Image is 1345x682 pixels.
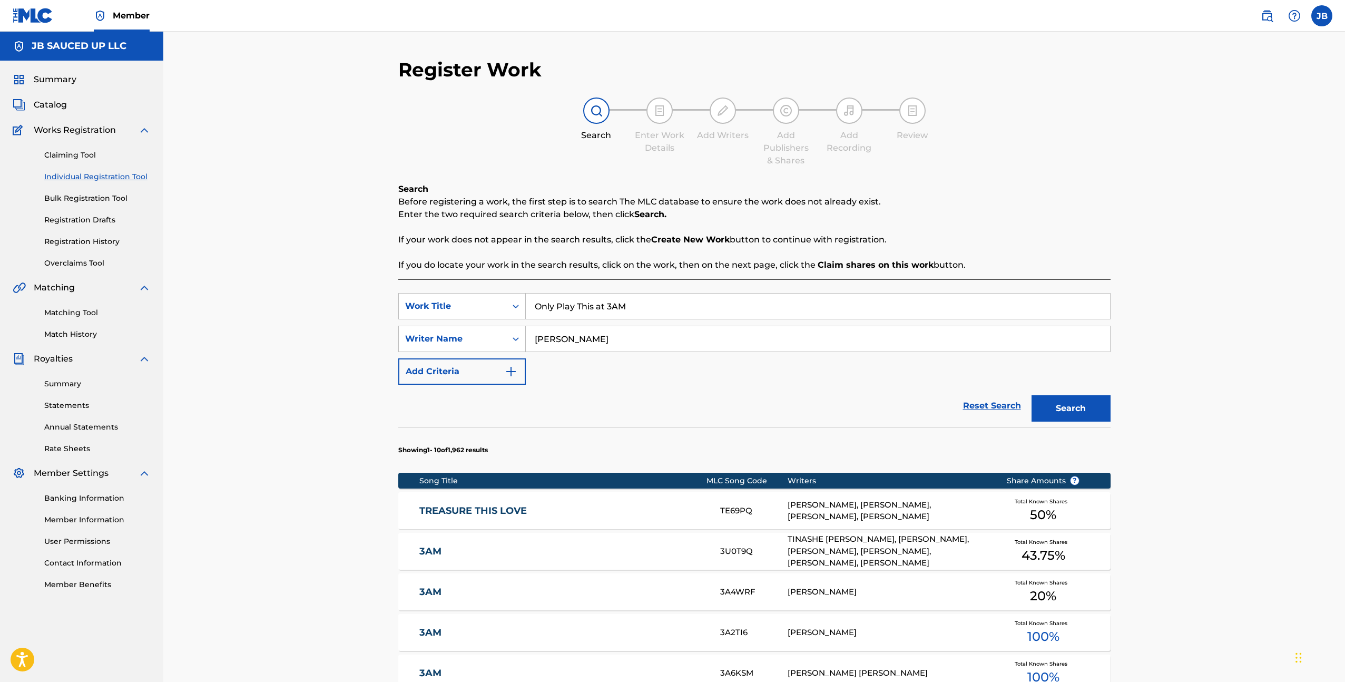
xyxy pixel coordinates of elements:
iframe: Chat Widget [1292,631,1345,682]
img: Top Rightsholder [94,9,106,22]
div: Add Publishers & Shares [760,129,812,167]
div: Drag [1295,642,1302,674]
a: Summary [44,378,151,389]
p: If your work does not appear in the search results, click the button to continue with registration. [398,233,1111,246]
img: step indicator icon for Add Writers [716,104,729,117]
p: Enter the two required search criteria below, then click [398,208,1111,221]
span: Total Known Shares [1015,498,1072,505]
div: MLC Song Code [706,475,788,486]
img: step indicator icon for Add Recording [843,104,856,117]
a: 3AM [419,586,706,598]
img: Accounts [13,40,25,53]
a: Contact Information [44,558,151,569]
div: Add Writers [696,129,749,142]
h5: JB SAUCED UP LLC [32,40,126,52]
strong: Create New Work [651,235,730,245]
img: Matching [13,281,26,294]
span: 20 % [1030,587,1056,606]
img: step indicator icon for Search [590,104,603,117]
div: [PERSON_NAME] [788,627,990,639]
a: Matching Tool [44,307,151,318]
a: 3AM [419,667,706,679]
b: Search [398,184,428,194]
a: Annual Statements [44,422,151,433]
div: Writers [788,475,990,486]
div: Work Title [405,300,500,313]
img: expand [138,281,151,294]
a: Individual Registration Tool [44,171,151,182]
span: Royalties [34,353,73,365]
img: step indicator icon for Enter Work Details [653,104,666,117]
span: Total Known Shares [1015,579,1072,587]
a: Statements [44,400,151,411]
div: Song Title [419,475,706,486]
div: User Menu [1311,5,1332,26]
img: help [1288,9,1301,22]
div: Writer Name [405,333,500,345]
span: Catalog [34,99,67,111]
strong: Claim shares on this work [818,260,934,270]
span: Summary [34,73,76,86]
iframe: Resource Center [1315,478,1345,562]
form: Search Form [398,293,1111,427]
div: [PERSON_NAME] [PERSON_NAME] [788,667,990,679]
a: Registration History [44,236,151,247]
a: User Permissions [44,536,151,547]
span: Matching [34,281,75,294]
p: Before registering a work, the first step is to search The MLC database to ensure the work does n... [398,196,1111,208]
img: step indicator icon for Add Publishers & Shares [780,104,792,117]
div: Enter Work Details [633,129,686,154]
div: 3A4WRF [720,586,788,598]
img: step indicator icon for Review [906,104,919,117]
div: Search [570,129,623,142]
span: 100 % [1027,627,1059,646]
div: 3U0T9Q [720,545,788,558]
a: Bulk Registration Tool [44,193,151,204]
a: 3AM [419,545,706,558]
div: [PERSON_NAME], [PERSON_NAME], [PERSON_NAME], [PERSON_NAME] [788,499,990,523]
a: Registration Drafts [44,215,151,226]
span: Member [113,9,150,22]
span: Total Known Shares [1015,619,1072,627]
img: Member Settings [13,467,25,480]
p: If you do locate your work in the search results, click on the work, then on the next page, click... [398,259,1111,271]
img: Catalog [13,99,25,111]
div: [PERSON_NAME] [788,586,990,598]
div: TINASHE [PERSON_NAME], [PERSON_NAME], [PERSON_NAME], [PERSON_NAME], [PERSON_NAME], [PERSON_NAME] [788,533,990,569]
span: Works Registration [34,124,116,137]
div: TE69PQ [720,505,788,517]
span: 50 % [1030,505,1056,524]
img: Works Registration [13,124,26,137]
a: CatalogCatalog [13,99,67,111]
div: Add Recording [823,129,876,154]
a: Claiming Tool [44,150,151,161]
a: Member Information [44,514,151,525]
span: 43.75 % [1022,546,1065,565]
img: Royalties [13,353,25,365]
p: Showing 1 - 10 of 1,962 results [398,445,488,455]
a: Overclaims Tool [44,258,151,269]
div: 3A2TI6 [720,627,788,639]
div: Help [1284,5,1305,26]
span: Total Known Shares [1015,660,1072,668]
strong: Search. [634,209,666,219]
img: MLC Logo [13,8,53,23]
a: SummarySummary [13,73,76,86]
button: Search [1032,395,1111,422]
img: expand [138,124,151,137]
a: 3AM [419,627,706,639]
span: Share Amounts [1007,475,1079,486]
a: Reset Search [958,394,1026,417]
img: 9d2ae6d4665cec9f34b9.svg [505,365,517,378]
img: expand [138,353,151,365]
a: Public Search [1256,5,1278,26]
a: Member Benefits [44,579,151,590]
span: Member Settings [34,467,109,480]
button: Add Criteria [398,358,526,385]
a: Rate Sheets [44,443,151,454]
img: Summary [13,73,25,86]
img: expand [138,467,151,480]
div: 3A6KSM [720,667,788,679]
h2: Register Work [398,58,542,82]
